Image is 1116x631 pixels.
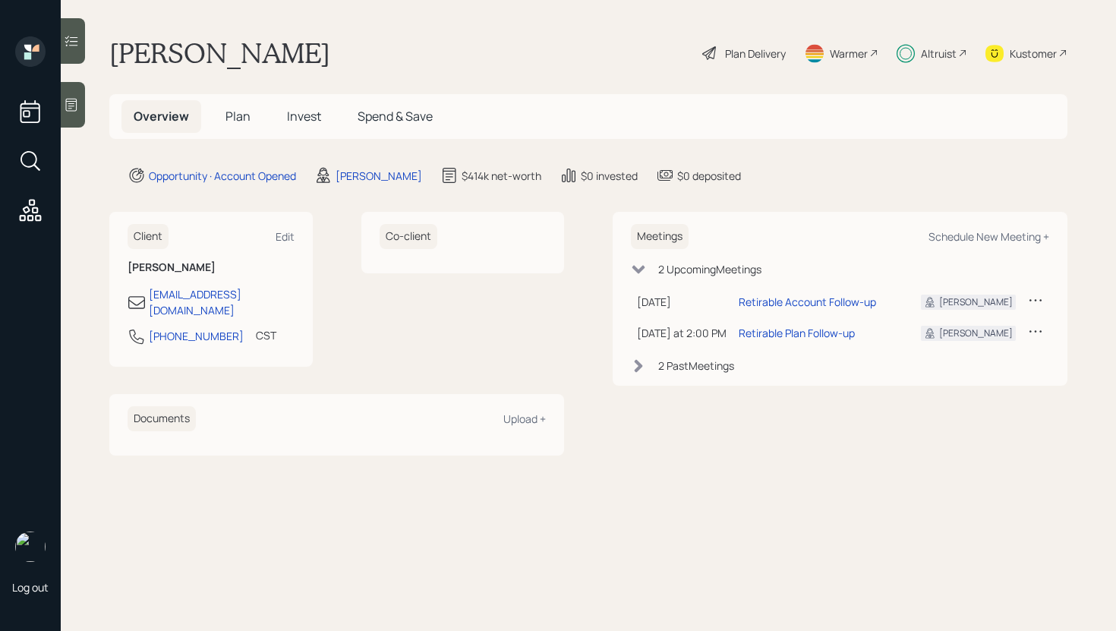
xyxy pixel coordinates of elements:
div: Upload + [503,412,546,426]
div: Schedule New Meeting + [928,229,1049,244]
span: Plan [225,108,251,125]
div: Plan Delivery [725,46,786,62]
div: Edit [276,229,295,244]
img: retirable_logo.png [15,532,46,562]
span: Spend & Save [358,108,433,125]
span: Invest [287,108,321,125]
div: Log out [12,580,49,595]
div: Opportunity · Account Opened [149,168,296,184]
div: [DATE] at 2:00 PM [637,325,727,341]
div: 2 Upcoming Meeting s [658,261,761,277]
div: [PERSON_NAME] [336,168,422,184]
div: CST [256,327,276,343]
h6: [PERSON_NAME] [128,261,295,274]
h6: Meetings [631,224,689,249]
div: $0 invested [581,168,638,184]
div: [PERSON_NAME] [939,327,1013,340]
div: Retirable Plan Follow-up [739,325,855,341]
div: 2 Past Meeting s [658,358,734,374]
h1: [PERSON_NAME] [109,36,330,70]
div: Kustomer [1010,46,1057,62]
div: [PERSON_NAME] [939,295,1013,309]
div: [PHONE_NUMBER] [149,328,244,344]
h6: Documents [128,406,196,431]
div: $0 deposited [677,168,741,184]
div: Warmer [830,46,868,62]
h6: Co-client [380,224,437,249]
div: Altruist [921,46,957,62]
div: [DATE] [637,294,727,310]
h6: Client [128,224,169,249]
div: $414k net-worth [462,168,541,184]
span: Overview [134,108,189,125]
div: Retirable Account Follow-up [739,294,876,310]
div: [EMAIL_ADDRESS][DOMAIN_NAME] [149,286,295,318]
